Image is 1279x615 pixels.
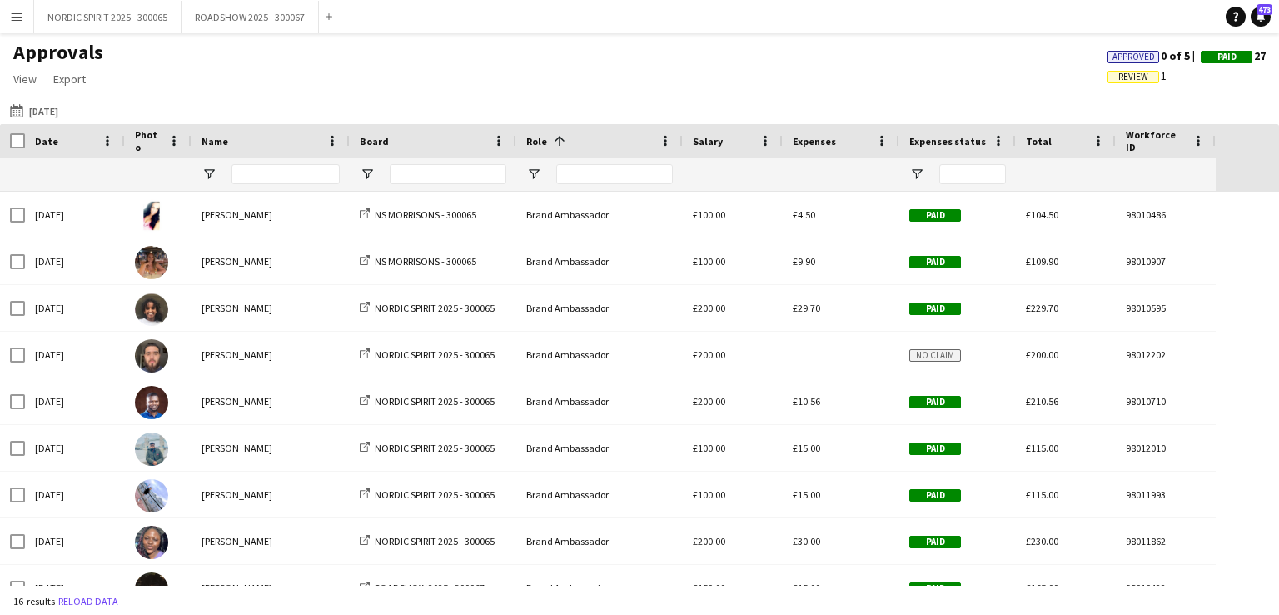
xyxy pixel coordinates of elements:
[202,135,228,147] span: Name
[53,72,86,87] span: Export
[1026,535,1058,547] span: £230.00
[1116,425,1216,471] div: 98012010
[135,386,168,419] img: Babatunde Ogundele
[1116,285,1216,331] div: 98010595
[1118,72,1148,82] span: Review
[1026,135,1052,147] span: Total
[516,565,683,611] div: Brand Ambassador
[1116,192,1216,237] div: 98010486
[1116,238,1216,284] div: 98010907
[526,135,547,147] span: Role
[1116,332,1216,377] div: 98012202
[375,535,495,547] span: NORDIC SPIRIT 2025 - 300065
[1026,255,1058,267] span: £109.90
[390,164,506,184] input: Board Filter Input
[360,208,476,221] a: NS MORRISONS - 300065
[1116,518,1216,564] div: 98011862
[693,135,723,147] span: Salary
[693,395,725,407] span: £200.00
[516,332,683,377] div: Brand Ambassador
[135,128,162,153] span: Photo
[1026,395,1058,407] span: £210.56
[556,164,673,184] input: Role Filter Input
[192,425,350,471] div: [PERSON_NAME]
[375,302,495,314] span: NORDIC SPIRIT 2025 - 300065
[231,164,340,184] input: Name Filter Input
[1217,52,1237,62] span: Paid
[1026,442,1058,454] span: £115.00
[1107,48,1201,63] span: 0 of 5
[7,68,43,90] a: View
[135,199,168,232] img: Cleo Taylor
[360,395,495,407] a: NORDIC SPIRIT 2025 - 300065
[793,535,820,547] span: £30.00
[939,164,1006,184] input: Expenses status Filter Input
[360,135,389,147] span: Board
[909,256,961,268] span: Paid
[693,582,725,594] span: £150.00
[375,348,495,361] span: NORDIC SPIRIT 2025 - 300065
[1026,582,1058,594] span: £165.00
[516,285,683,331] div: Brand Ambassador
[360,302,495,314] a: NORDIC SPIRIT 2025 - 300065
[1107,68,1167,83] span: 1
[202,167,216,182] button: Open Filter Menu
[909,536,961,548] span: Paid
[1201,48,1266,63] span: 27
[192,378,350,424] div: [PERSON_NAME]
[516,378,683,424] div: Brand Ambassador
[909,442,961,455] span: Paid
[192,192,350,237] div: [PERSON_NAME]
[25,238,125,284] div: [DATE]
[55,592,122,611] button: Reload data
[693,442,725,454] span: £100.00
[25,332,125,377] div: [DATE]
[793,255,815,267] span: £9.90
[360,582,485,594] a: ROADSHOW 2025 - 300067
[35,135,58,147] span: Date
[47,68,92,90] a: Export
[192,565,350,611] div: [PERSON_NAME]
[192,518,350,564] div: [PERSON_NAME]
[793,135,836,147] span: Expenses
[793,582,820,594] span: £15.00
[375,442,495,454] span: NORDIC SPIRIT 2025 - 300065
[793,208,815,221] span: £4.50
[516,192,683,237] div: Brand Ambassador
[7,101,62,121] button: [DATE]
[360,535,495,547] a: NORDIC SPIRIT 2025 - 300065
[360,255,476,267] a: NS MORRISONS - 300065
[360,167,375,182] button: Open Filter Menu
[192,238,350,284] div: [PERSON_NAME]
[25,192,125,237] div: [DATE]
[1026,488,1058,501] span: £115.00
[793,395,820,407] span: £10.56
[25,472,125,517] div: [DATE]
[693,348,725,361] span: £200.00
[693,255,725,267] span: £100.00
[135,526,168,559] img: Olamide Balogun
[135,292,168,326] img: Semhal Abebe
[516,425,683,471] div: Brand Ambassador
[360,488,495,501] a: NORDIC SPIRIT 2025 - 300065
[375,208,476,221] span: NS MORRISONS - 300065
[909,209,961,222] span: Paid
[516,238,683,284] div: Brand Ambassador
[1026,348,1058,361] span: £200.00
[516,472,683,517] div: Brand Ambassador
[192,332,350,377] div: [PERSON_NAME]
[192,472,350,517] div: [PERSON_NAME]
[360,348,495,361] a: NORDIC SPIRIT 2025 - 300065
[1026,208,1058,221] span: £104.50
[13,72,37,87] span: View
[1116,472,1216,517] div: 98011993
[182,1,319,33] button: ROADSHOW 2025 - 300067
[25,378,125,424] div: [DATE]
[1112,52,1155,62] span: Approved
[25,285,125,331] div: [DATE]
[25,518,125,564] div: [DATE]
[1026,302,1058,314] span: £229.70
[135,246,168,279] img: Emma Mcangus
[135,339,168,372] img: Muaaz Riaz
[693,302,725,314] span: £200.00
